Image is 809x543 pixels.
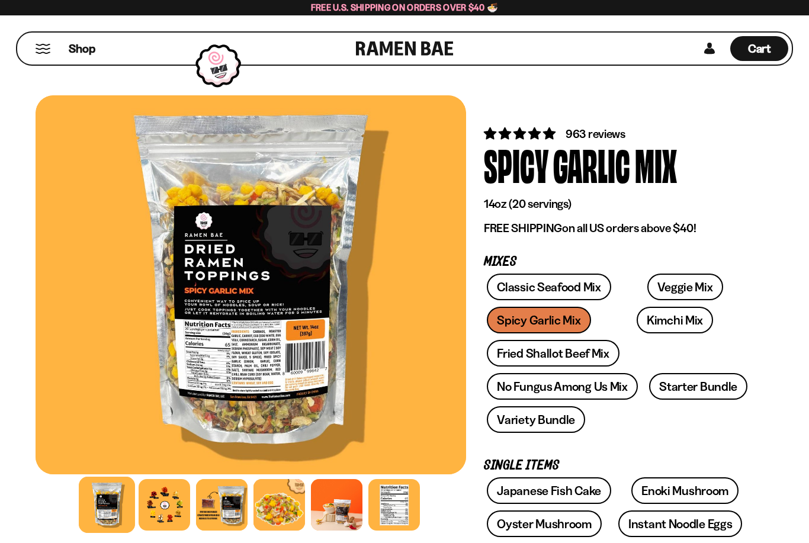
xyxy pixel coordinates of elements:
[487,340,619,367] a: Fried Shallot Beef Mix
[487,510,602,537] a: Oyster Mushroom
[484,256,756,268] p: Mixes
[484,126,558,141] span: 4.75 stars
[69,36,95,61] a: Shop
[311,2,499,13] span: Free U.S. Shipping on Orders over $40 🍜
[484,142,548,187] div: Spicy
[484,221,562,235] strong: FREE SHIPPING
[637,307,713,333] a: Kimchi Mix
[649,373,747,400] a: Starter Bundle
[35,44,51,54] button: Mobile Menu Trigger
[484,460,756,471] p: Single Items
[566,127,625,141] span: 963 reviews
[484,221,756,236] p: on all US orders above $40!
[69,41,95,57] span: Shop
[487,406,585,433] a: Variety Bundle
[487,373,637,400] a: No Fungus Among Us Mix
[748,41,771,56] span: Cart
[487,477,611,504] a: Japanese Fish Cake
[484,197,756,211] p: 14oz (20 servings)
[730,33,788,65] div: Cart
[618,510,742,537] a: Instant Noodle Eggs
[487,274,611,300] a: Classic Seafood Mix
[647,274,723,300] a: Veggie Mix
[553,142,630,187] div: Garlic
[635,142,677,187] div: Mix
[631,477,739,504] a: Enoki Mushroom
